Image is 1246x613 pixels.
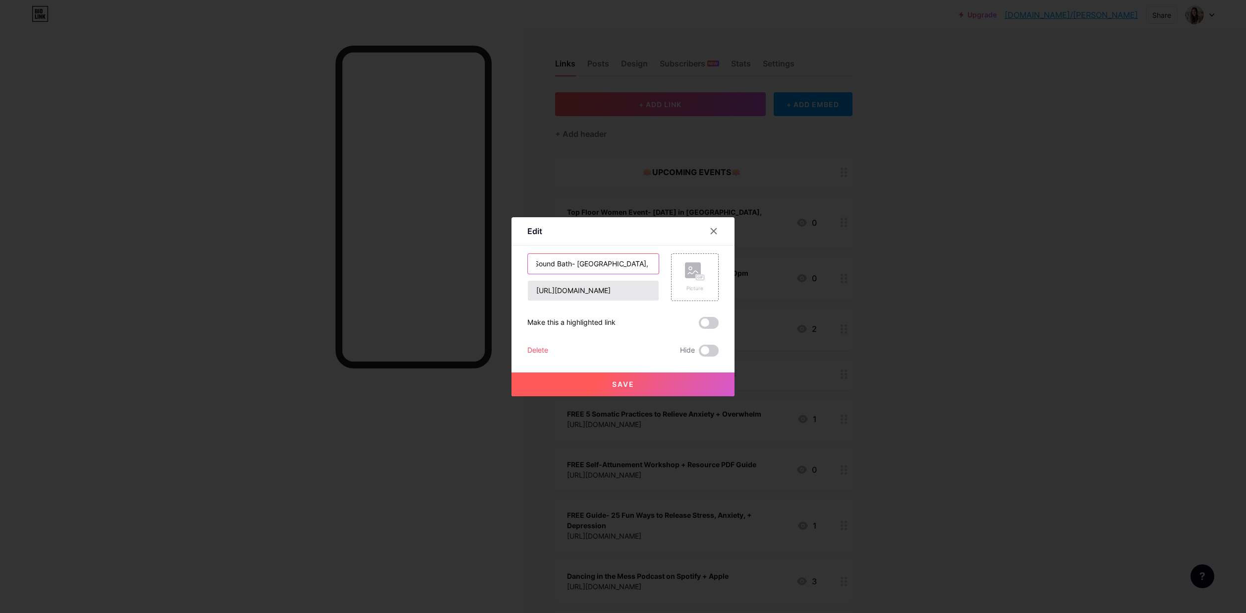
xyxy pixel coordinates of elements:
[527,225,542,237] div: Edit
[528,281,659,301] input: URL
[528,254,659,274] input: Title
[680,345,695,357] span: Hide
[527,317,616,329] div: Make this a highlighted link
[527,345,548,357] div: Delete
[685,285,705,292] div: Picture
[511,372,735,396] button: Save
[612,380,634,388] span: Save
